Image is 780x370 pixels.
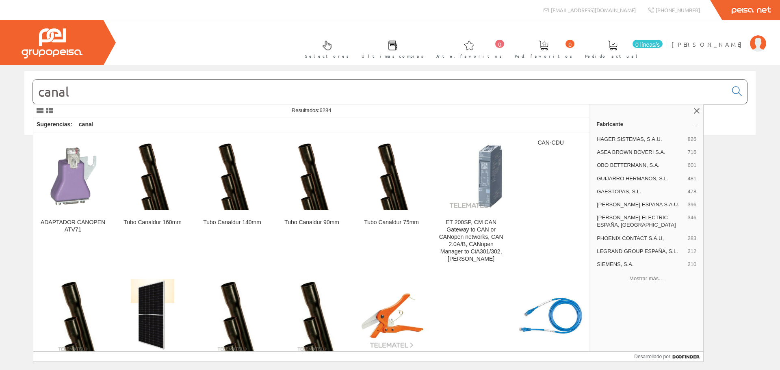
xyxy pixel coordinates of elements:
[687,175,696,182] span: 481
[22,28,82,58] img: Grupo Peisa
[436,53,502,59] font: Arte. favoritos
[590,117,703,130] a: Fabricante
[511,133,590,272] a: CAN-CDU
[672,34,766,41] a: [PERSON_NAME]
[687,261,696,268] span: 210
[585,53,640,59] font: Pedido actual
[285,139,339,212] img: Tubo Canaldur 90mm
[40,219,106,234] div: ADAPTADOR CANOPEN ATV71
[518,139,584,147] div: CAN-CDU
[687,214,696,229] span: 346
[518,283,584,349] img: Victron VE Can to Can-Bus BMS (type A) Cable 5m
[33,80,727,104] input: Buscar...
[597,214,684,229] span: [PERSON_NAME] ELECTRIC ESPAÑA, [GEOGRAPHIC_DATA]
[50,279,95,352] img: CANALIZACIÓN_RÍGIDA-CANALDUR_50
[365,139,418,212] img: Tubo Canaldur 75mm
[292,107,331,113] span: Resultados:
[305,53,349,59] font: Selectores
[40,143,106,209] img: ADAPTADOR CANOPEN ATV71
[76,117,96,132] div: l
[597,248,684,255] span: LEGRAND GROUP ESPAÑA, S.L.
[515,53,572,59] font: Ped. favoritos
[353,34,428,63] a: Últimas compras
[687,162,696,169] span: 601
[362,53,424,59] font: Últimas compras
[126,139,179,212] img: Tubo Canaldur 160mm
[352,133,431,272] a: Tubo Canaldur 75mm Tubo Canaldur 75mm
[297,34,353,63] a: Selectores
[597,162,684,169] span: OBO BETTERMANN, S.A.
[656,6,700,13] font: [PHONE_NUMBER]
[597,201,684,208] span: [PERSON_NAME] ESPAÑA S.A.U.
[597,175,684,182] span: GUIJARRO HERMANOS, S.L.
[634,352,703,361] a: Desarrollado por
[113,133,192,272] a: Tubo Canaldur 160mm Tubo Canaldur 160mm
[672,41,746,48] font: [PERSON_NAME]
[551,6,636,13] font: [EMAIL_ADDRESS][DOMAIN_NAME]
[358,283,425,349] img: HERRAMIENTA CANAL RANURADA CORTE CANAL
[687,136,696,143] span: 826
[597,235,684,242] span: PHOENIX CONTACT S.A.U,
[568,41,572,48] font: 0
[635,41,660,48] font: 0 líneas/s
[33,133,113,272] a: ADAPTADOR CANOPEN ATV71 ADAPTADOR CANOPEN ATV71
[687,248,696,255] span: 212
[498,41,501,48] font: 0
[597,149,684,156] span: ASEA BROWN BOVERI S.A.
[438,143,504,209] img: ET 200SP, CM CAN Gateway to CAN or CANopen networks, CAN 2.0A/B, CANopen Manager to CiA301/302, CANo
[687,235,696,242] span: 283
[431,133,511,272] a: ET 200SP, CM CAN Gateway to CAN or CANopen networks, CAN 2.0A/B, CANopen Manager to CiA301/302, C...
[290,279,334,352] img: Tubo canalización rígida Canaldur 40mm
[193,133,272,272] a: Tubo Canaldur 140mm Tubo Canaldur 140mm
[597,136,684,143] span: HAGER SISTEMAS, S.A.U.
[279,219,345,226] div: Tubo Canaldur 90mm
[593,272,700,285] button: Mostrar más…
[687,188,696,195] span: 478
[199,219,265,226] div: Tubo Canaldur 140mm
[210,279,254,352] img: Tubo canalización rígida Canaldur 63mm
[438,219,504,263] div: ET 200SP, CM CAN Gateway to CAN or CANopen networks, CAN 2.0A/B, CANopen Manager to CiA301/302, [...
[79,121,92,128] strong: cana
[272,133,351,272] a: Tubo Canaldur 90mm Tubo Canaldur 90mm
[687,201,696,208] span: 396
[131,279,175,352] img: Módulo solar 545W 144cel HiKu6 mono Canadian Solar (30ud)
[33,119,74,130] div: Sugerencias:
[687,149,696,156] span: 716
[597,188,684,195] span: GAESTOPAS, S.L.
[358,219,425,226] div: Tubo Canaldur 75mm
[319,107,331,113] span: 6284
[634,354,670,359] font: Desarrollado por
[119,219,186,226] div: Tubo Canaldur 160mm
[206,139,259,212] img: Tubo Canaldur 140mm
[597,261,684,268] span: SIEMENS, S.A.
